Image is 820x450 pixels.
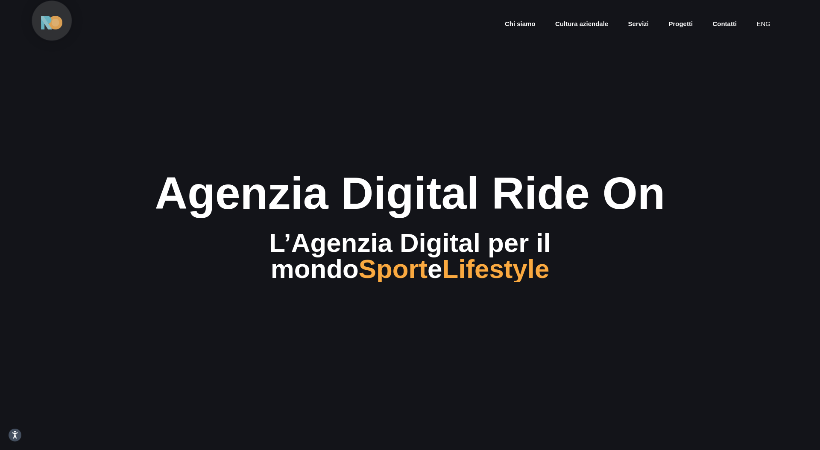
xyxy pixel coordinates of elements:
a: Servizi [627,19,650,29]
a: Cultura aziendale [554,19,609,29]
a: Chi siamo [504,19,536,29]
img: Ride On Agency Logo [41,16,62,29]
a: eng [756,19,771,29]
div: Agenzia Digital Ride On [126,168,694,218]
div: L’Agenzia Digital per il mondo e [126,230,694,283]
a: Progetti [668,19,694,29]
a: Contatti [712,19,738,29]
span: Sport [359,254,428,283]
span: Lifestyle [442,254,549,283]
